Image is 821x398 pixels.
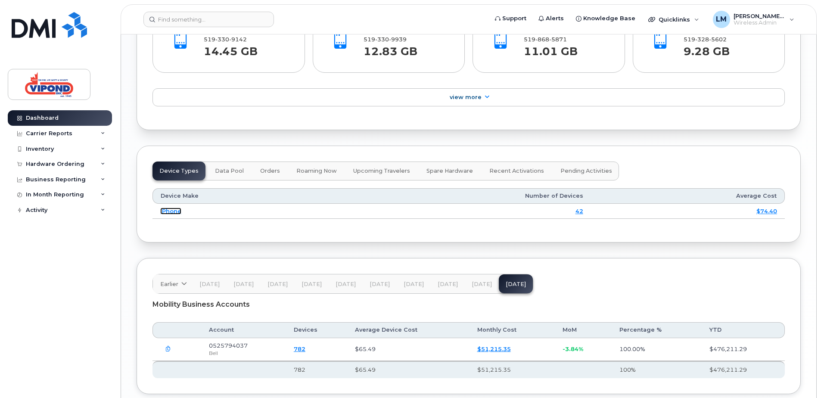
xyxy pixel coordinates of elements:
[524,36,567,43] span: 519
[563,345,583,352] span: -3.84%
[702,322,785,338] th: YTD
[347,361,469,378] th: $65.49
[502,14,526,23] span: Support
[575,208,583,215] a: 42
[229,36,247,43] span: 9142
[152,188,338,204] th: Device Make
[555,322,611,338] th: MoM
[286,361,347,378] th: 782
[152,88,785,106] a: View More
[549,36,567,43] span: 5871
[215,168,244,174] span: Data Pool
[370,281,390,288] span: [DATE]
[347,322,469,338] th: Average Device Cost
[209,342,248,349] span: 0525794037
[267,281,288,288] span: [DATE]
[336,281,356,288] span: [DATE]
[199,281,220,288] span: [DATE]
[546,14,564,23] span: Alerts
[364,40,417,58] strong: 12.83 GB
[233,281,254,288] span: [DATE]
[695,36,709,43] span: 328
[152,294,785,315] div: Mobility Business Accounts
[716,14,727,25] span: LM
[684,25,763,35] a: [PERSON_NAME]
[364,25,443,35] a: [PERSON_NAME]
[583,14,635,23] span: Knowledge Base
[591,188,785,204] th: Average Cost
[201,322,286,338] th: Account
[153,274,193,293] a: Earlier
[702,361,785,378] th: $476,211.29
[659,16,690,23] span: Quicklinks
[470,361,555,378] th: $51,215.35
[353,168,410,174] span: Upcoming Travelers
[756,208,777,215] a: $74.40
[707,11,800,28] div: Lee-Ann Mackenzie
[524,25,603,35] a: [PERSON_NAME]
[560,168,612,174] span: Pending Activities
[642,11,705,28] div: Quicklinks
[470,322,555,338] th: Monthly Cost
[570,10,641,27] a: Knowledge Base
[143,12,274,27] input: Find something...
[204,36,247,43] span: 519
[209,350,218,356] span: Bell
[489,168,544,174] span: Recent Activations
[426,168,473,174] span: Spare Hardware
[338,188,591,204] th: Number of Devices
[684,40,730,58] strong: 9.28 GB
[160,208,181,215] a: iPhone
[204,25,283,35] a: [PERSON_NAME]
[160,280,178,288] span: Earlier
[347,338,469,361] td: $65.49
[302,281,322,288] span: [DATE]
[472,281,492,288] span: [DATE]
[450,94,482,100] span: View More
[215,36,229,43] span: 330
[612,322,702,338] th: Percentage %
[375,36,389,43] span: 330
[477,345,511,352] a: $51,215.35
[489,10,532,27] a: Support
[684,36,727,43] span: 519
[294,345,305,352] a: 782
[286,322,347,338] th: Devices
[364,36,407,43] span: 519
[260,168,280,174] span: Orders
[709,36,727,43] span: 5602
[404,281,424,288] span: [DATE]
[612,361,702,378] th: 100%
[532,10,570,27] a: Alerts
[612,338,702,361] td: 100.00%
[204,40,258,58] strong: 14.45 GB
[438,281,458,288] span: [DATE]
[296,168,337,174] span: Roaming Now
[524,40,578,58] strong: 11.01 GB
[702,338,785,361] td: $476,211.29
[734,12,785,19] span: [PERSON_NAME]-[PERSON_NAME]
[734,19,785,26] span: Wireless Admin
[535,36,549,43] span: 868
[389,36,407,43] span: 9939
